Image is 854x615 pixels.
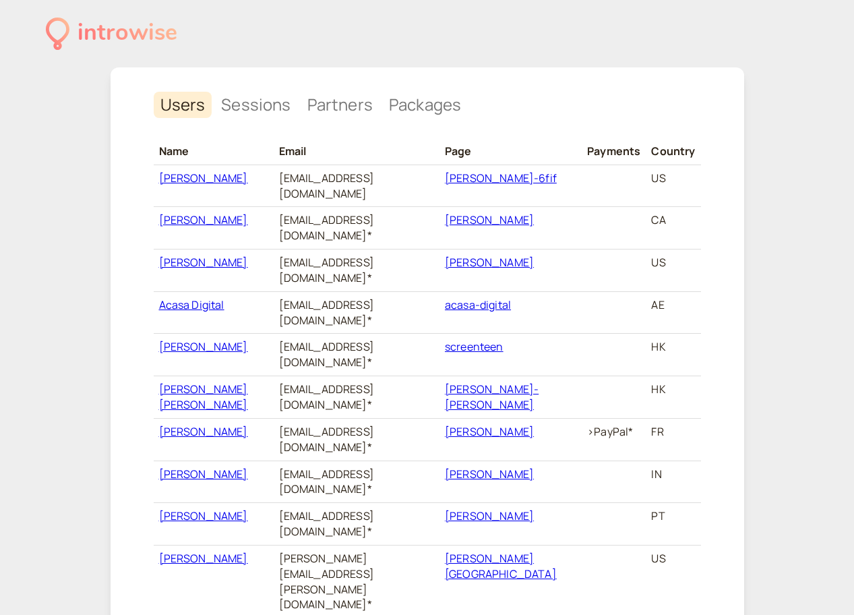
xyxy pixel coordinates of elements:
[646,291,700,334] td: AE
[274,334,439,376] td: [EMAIL_ADDRESS][DOMAIN_NAME]
[159,297,224,312] a: Acasa Digital
[274,138,439,165] th: Email
[445,339,504,354] a: screenteen
[582,138,646,165] th: Payments
[646,250,700,292] td: US
[274,376,439,419] td: [EMAIL_ADDRESS][DOMAIN_NAME]
[78,15,177,52] div: introwise
[445,508,534,523] a: [PERSON_NAME]
[159,508,248,523] a: [PERSON_NAME]
[214,92,297,118] a: Sessions
[274,503,439,546] td: [EMAIL_ADDRESS][DOMAIN_NAME]
[646,138,700,165] th: Country
[159,551,248,566] a: [PERSON_NAME]
[159,212,248,227] a: [PERSON_NAME]
[646,418,700,461] td: FR
[445,551,557,581] a: [PERSON_NAME][GEOGRAPHIC_DATA]
[646,461,700,503] td: IN
[445,467,534,481] a: [PERSON_NAME]
[159,382,248,412] a: [PERSON_NAME] [PERSON_NAME]
[445,171,557,185] a: [PERSON_NAME]-6fif
[445,255,534,270] a: [PERSON_NAME]
[154,138,274,165] th: Name
[274,165,439,207] td: [EMAIL_ADDRESS][DOMAIN_NAME]
[445,424,534,439] a: [PERSON_NAME]
[646,165,700,207] td: US
[154,92,212,118] a: Users
[159,424,248,439] a: [PERSON_NAME]
[159,171,248,185] a: [PERSON_NAME]
[646,334,700,376] td: HK
[646,503,700,546] td: PT
[274,207,439,250] td: [EMAIL_ADDRESS][DOMAIN_NAME]
[274,418,439,461] td: [EMAIL_ADDRESS][DOMAIN_NAME]
[646,207,700,250] td: CA
[439,138,582,165] th: Page
[301,92,379,118] a: Partners
[274,250,439,292] td: [EMAIL_ADDRESS][DOMAIN_NAME]
[646,376,700,419] td: HK
[382,92,468,118] a: Packages
[587,424,594,439] span: >
[445,212,534,227] a: [PERSON_NAME]
[445,382,539,412] a: [PERSON_NAME]-[PERSON_NAME]
[46,15,177,52] a: introwise
[594,424,628,439] span: PayPal
[445,297,511,312] a: acasa-digital
[159,467,248,481] a: [PERSON_NAME]
[274,461,439,503] td: [EMAIL_ADDRESS][DOMAIN_NAME]
[274,291,439,334] td: [EMAIL_ADDRESS][DOMAIN_NAME]
[159,255,248,270] a: [PERSON_NAME]
[159,339,248,354] a: [PERSON_NAME]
